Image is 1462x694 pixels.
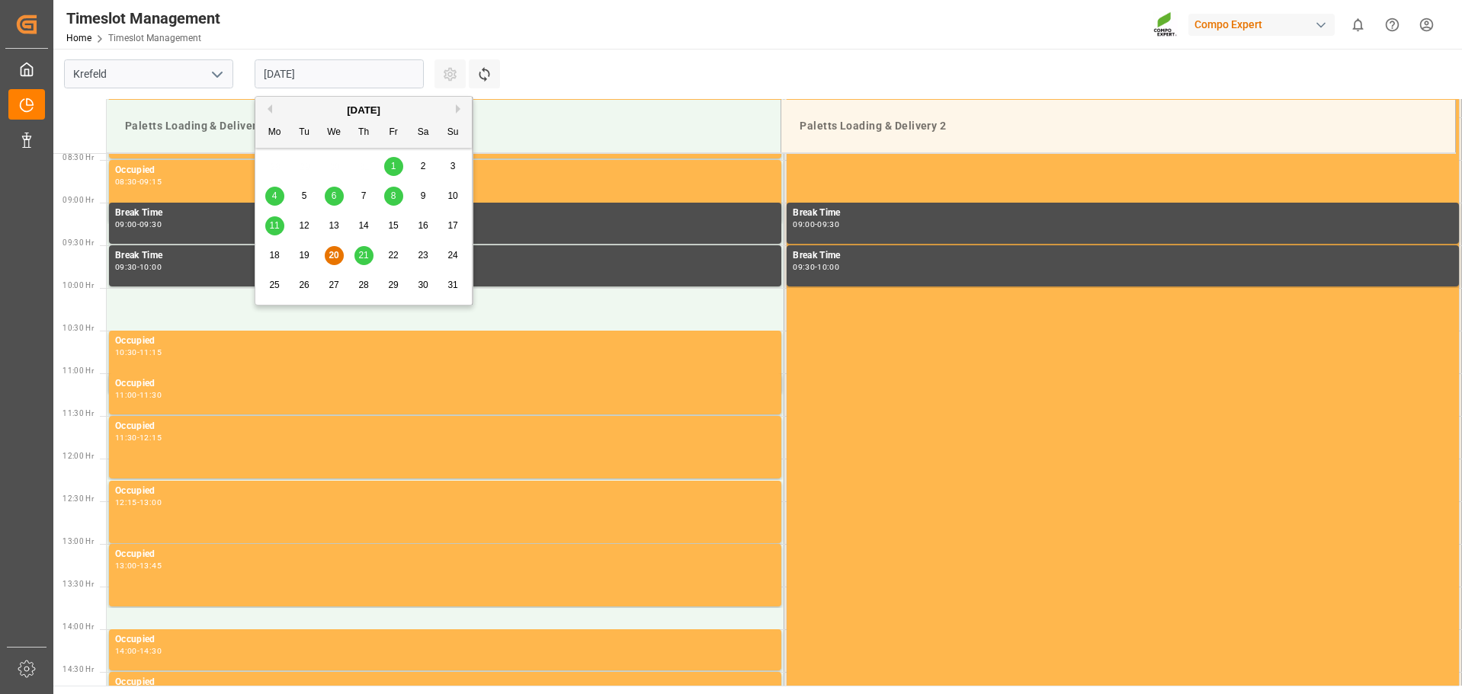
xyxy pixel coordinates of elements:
[63,238,94,247] span: 09:30 Hr
[329,220,338,231] span: 13
[115,349,137,356] div: 10:30
[115,221,137,228] div: 09:00
[299,280,309,290] span: 26
[295,276,314,295] div: Choose Tuesday, August 26th, 2025
[265,187,284,206] div: Choose Monday, August 4th, 2025
[265,123,284,142] div: Mo
[265,216,284,235] div: Choose Monday, August 11th, 2025
[139,648,162,654] div: 14:30
[139,392,162,398] div: 11:30
[1341,8,1375,42] button: show 0 new notifications
[444,187,463,206] div: Choose Sunday, August 10th, 2025
[391,190,396,201] span: 8
[66,7,220,30] div: Timeslot Management
[115,675,775,690] div: Occupied
[63,537,94,545] span: 13:00 Hr
[418,280,428,290] span: 30
[299,220,309,231] span: 12
[325,216,344,235] div: Choose Wednesday, August 13th, 2025
[137,349,139,356] div: -
[63,324,94,332] span: 10:30 Hr
[329,250,338,261] span: 20
[115,206,775,221] div: Break Time
[115,562,137,569] div: 13:00
[1375,8,1409,42] button: Help Center
[63,494,94,503] span: 12:30 Hr
[418,220,428,231] span: 16
[64,59,233,88] input: Type to search/select
[139,499,162,506] div: 13:00
[793,264,815,270] div: 09:30
[255,103,472,118] div: [DATE]
[139,221,162,228] div: 09:30
[272,190,277,201] span: 4
[354,246,374,265] div: Choose Thursday, August 21st, 2025
[1153,11,1178,38] img: Screenshot%202023-09-29%20at%2010.02.21.png_1712312052.png
[358,220,368,231] span: 14
[137,178,139,185] div: -
[115,499,137,506] div: 12:15
[205,62,228,86] button: open menu
[384,276,403,295] div: Choose Friday, August 29th, 2025
[137,648,139,654] div: -
[139,178,162,185] div: 09:15
[354,123,374,142] div: Th
[137,562,139,569] div: -
[299,250,309,261] span: 19
[115,648,137,654] div: 14:00
[447,190,457,201] span: 10
[63,409,94,417] span: 11:30 Hr
[447,280,457,290] span: 31
[295,123,314,142] div: Tu
[793,248,1453,264] div: Break Time
[450,161,456,171] span: 3
[63,580,94,588] span: 13:30 Hr
[63,665,94,673] span: 14:30 Hr
[388,280,398,290] span: 29
[295,246,314,265] div: Choose Tuesday, August 19th, 2025
[384,187,403,206] div: Choose Friday, August 8th, 2025
[447,250,457,261] span: 24
[269,220,279,231] span: 11
[137,221,139,228] div: -
[447,220,457,231] span: 17
[325,276,344,295] div: Choose Wednesday, August 27th, 2025
[332,190,337,201] span: 6
[325,246,344,265] div: Choose Wednesday, August 20th, 2025
[139,562,162,569] div: 13:45
[265,276,284,295] div: Choose Monday, August 25th, 2025
[817,264,839,270] div: 10:00
[63,366,94,375] span: 11:00 Hr
[354,187,374,206] div: Choose Thursday, August 7th, 2025
[421,161,426,171] span: 2
[63,153,94,162] span: 08:30 Hr
[418,250,428,261] span: 23
[794,112,1443,140] div: Paletts Loading & Delivery 2
[361,190,367,201] span: 7
[115,392,137,398] div: 11:00
[384,246,403,265] div: Choose Friday, August 22nd, 2025
[115,434,137,441] div: 11:30
[354,216,374,235] div: Choose Thursday, August 14th, 2025
[1188,10,1341,39] button: Compo Expert
[137,264,139,270] div: -
[444,276,463,295] div: Choose Sunday, August 31st, 2025
[295,187,314,206] div: Choose Tuesday, August 5th, 2025
[119,112,768,140] div: Paletts Loading & Delivery 1
[115,248,775,264] div: Break Time
[358,250,368,261] span: 21
[444,216,463,235] div: Choose Sunday, August 17th, 2025
[115,632,775,648] div: Occupied
[115,547,775,562] div: Occupied
[139,349,162,356] div: 11:15
[115,163,775,178] div: Occupied
[391,161,396,171] span: 1
[265,246,284,265] div: Choose Monday, August 18th, 2025
[414,187,433,206] div: Choose Saturday, August 9th, 2025
[384,123,403,142] div: Fr
[295,216,314,235] div: Choose Tuesday, August 12th, 2025
[384,216,403,235] div: Choose Friday, August 15th, 2025
[115,264,137,270] div: 09:30
[456,104,465,114] button: Next Month
[444,246,463,265] div: Choose Sunday, August 24th, 2025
